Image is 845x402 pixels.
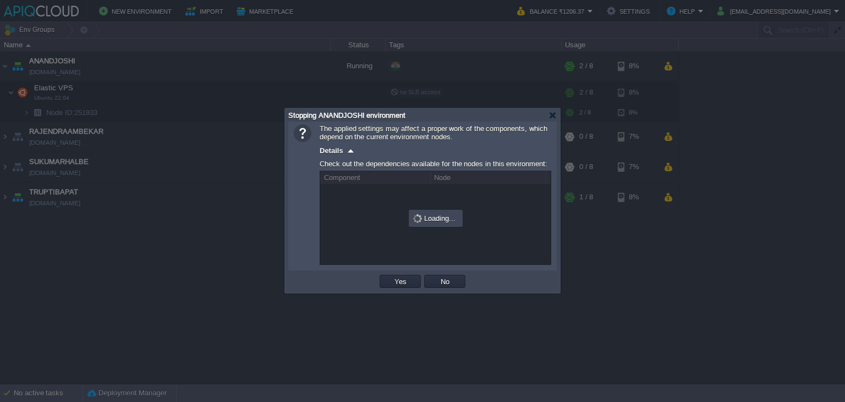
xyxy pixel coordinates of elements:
div: Loading... [410,211,462,226]
span: The applied settings may affect a proper work of the components, which depend on the current envi... [320,124,547,141]
div: Check out the dependencies available for the nodes in this environment: [320,157,551,171]
span: Details [320,146,343,155]
button: Yes [391,276,410,286]
span: Stopping ANANDJOSHI environment [288,111,405,119]
button: No [437,276,453,286]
